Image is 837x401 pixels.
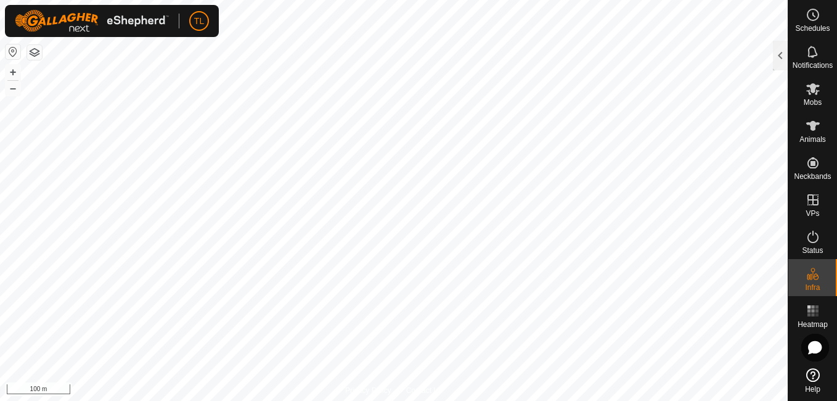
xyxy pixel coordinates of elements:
[406,385,443,396] a: Contact Us
[6,44,20,59] button: Reset Map
[788,363,837,398] a: Help
[15,10,169,32] img: Gallagher Logo
[27,45,42,60] button: Map Layers
[794,173,831,180] span: Neckbands
[6,65,20,80] button: +
[798,321,828,328] span: Heatmap
[6,81,20,96] button: –
[805,284,820,291] span: Infra
[793,62,833,69] span: Notifications
[345,385,391,396] a: Privacy Policy
[799,136,826,143] span: Animals
[802,247,823,254] span: Status
[804,99,822,106] span: Mobs
[795,25,830,32] span: Schedules
[805,386,820,393] span: Help
[806,210,819,217] span: VPs
[194,15,204,28] span: TL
